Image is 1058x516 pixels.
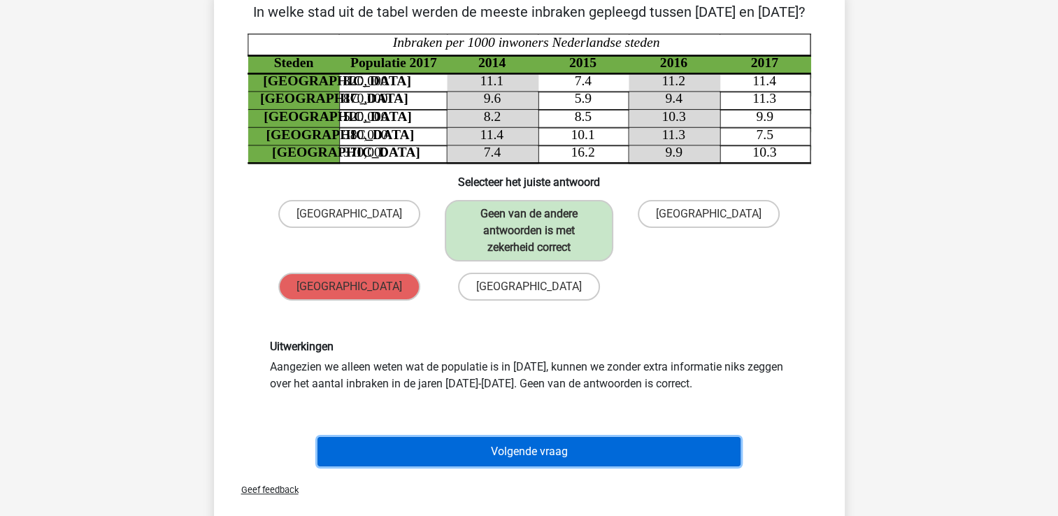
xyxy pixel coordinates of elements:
h6: Uitwerkingen [270,340,789,353]
p: In welke stad uit de tabel werden de meeste inbraken gepleegd tussen [DATE] en [DATE]? [236,1,822,22]
tspan: 2017 [750,55,778,70]
button: Volgende vraag [317,437,741,466]
div: Aangezien we alleen weten wat de populatie is in [DATE], kunnen we zonder extra informatie niks z... [259,340,799,392]
tspan: 8.2 [483,109,501,124]
tspan: 11.1 [480,73,503,88]
label: [GEOGRAPHIC_DATA] [458,273,600,301]
tspan: 370,000 [343,145,387,159]
tspan: [GEOGRAPHIC_DATA] [259,92,408,106]
tspan: 11.3 [752,92,776,106]
tspan: 820,000 [343,73,387,88]
tspan: [GEOGRAPHIC_DATA] [266,127,414,142]
tspan: 7.5 [756,127,773,142]
tspan: 11.2 [662,73,685,88]
tspan: Populatie 2017 [350,55,437,70]
tspan: 870,000 [343,92,387,106]
tspan: 2014 [478,55,505,70]
tspan: Inbraken per 1000 inwoners Nederlandse steden [392,35,659,50]
tspan: 10.3 [752,145,777,159]
tspan: 520,000 [343,109,387,124]
tspan: Steden [273,55,313,70]
tspan: [GEOGRAPHIC_DATA] [263,73,411,88]
tspan: 11.4 [480,127,503,142]
tspan: 10.3 [662,109,686,124]
tspan: 2016 [659,55,687,70]
tspan: 9.9 [665,145,682,159]
span: Geef feedback [230,485,299,495]
tspan: 5.9 [574,92,592,106]
tspan: 7.4 [483,145,501,159]
tspan: [GEOGRAPHIC_DATA] [264,109,412,124]
label: [GEOGRAPHIC_DATA] [638,200,780,228]
tspan: 11.3 [662,127,685,142]
h6: Selecteer het juiste antwoord [236,164,822,189]
tspan: [GEOGRAPHIC_DATA] [272,145,420,159]
tspan: 7.4 [574,73,592,88]
tspan: 9.6 [483,92,501,106]
tspan: 16.2 [571,145,594,159]
tspan: 8.5 [574,109,592,124]
tspan: 2015 [569,55,596,70]
label: [GEOGRAPHIC_DATA] [278,200,420,228]
tspan: 9.9 [756,109,773,124]
tspan: 10.1 [571,127,594,142]
tspan: 380,000 [343,127,387,142]
tspan: 11.4 [752,73,776,88]
label: [GEOGRAPHIC_DATA] [278,273,420,301]
label: Geen van de andere antwoorden is met zekerheid correct [445,200,613,261]
tspan: 9.4 [665,92,682,106]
